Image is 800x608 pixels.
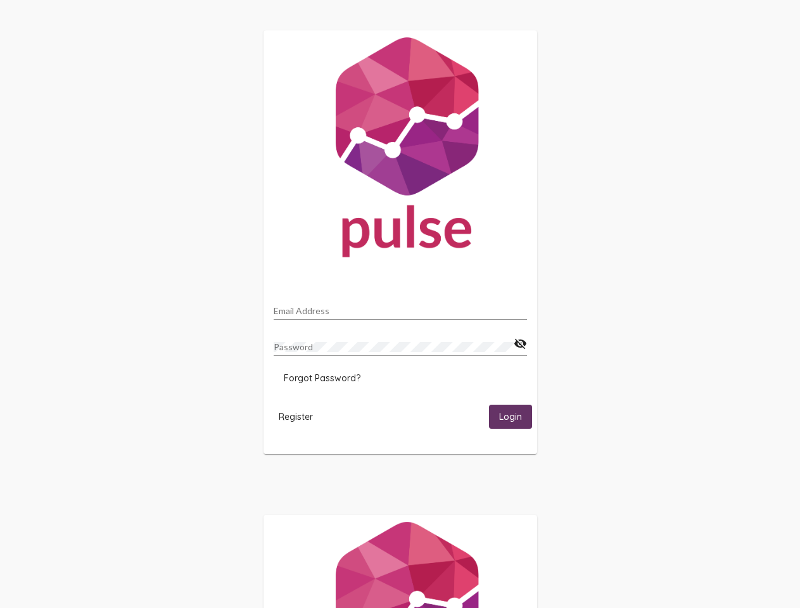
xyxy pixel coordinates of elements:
mat-icon: visibility_off [514,336,527,351]
img: Pulse For Good Logo [263,30,537,270]
span: Login [499,412,522,423]
button: Register [269,405,323,428]
button: Forgot Password? [274,367,371,389]
button: Login [489,405,532,428]
span: Register [279,411,313,422]
span: Forgot Password? [284,372,360,384]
